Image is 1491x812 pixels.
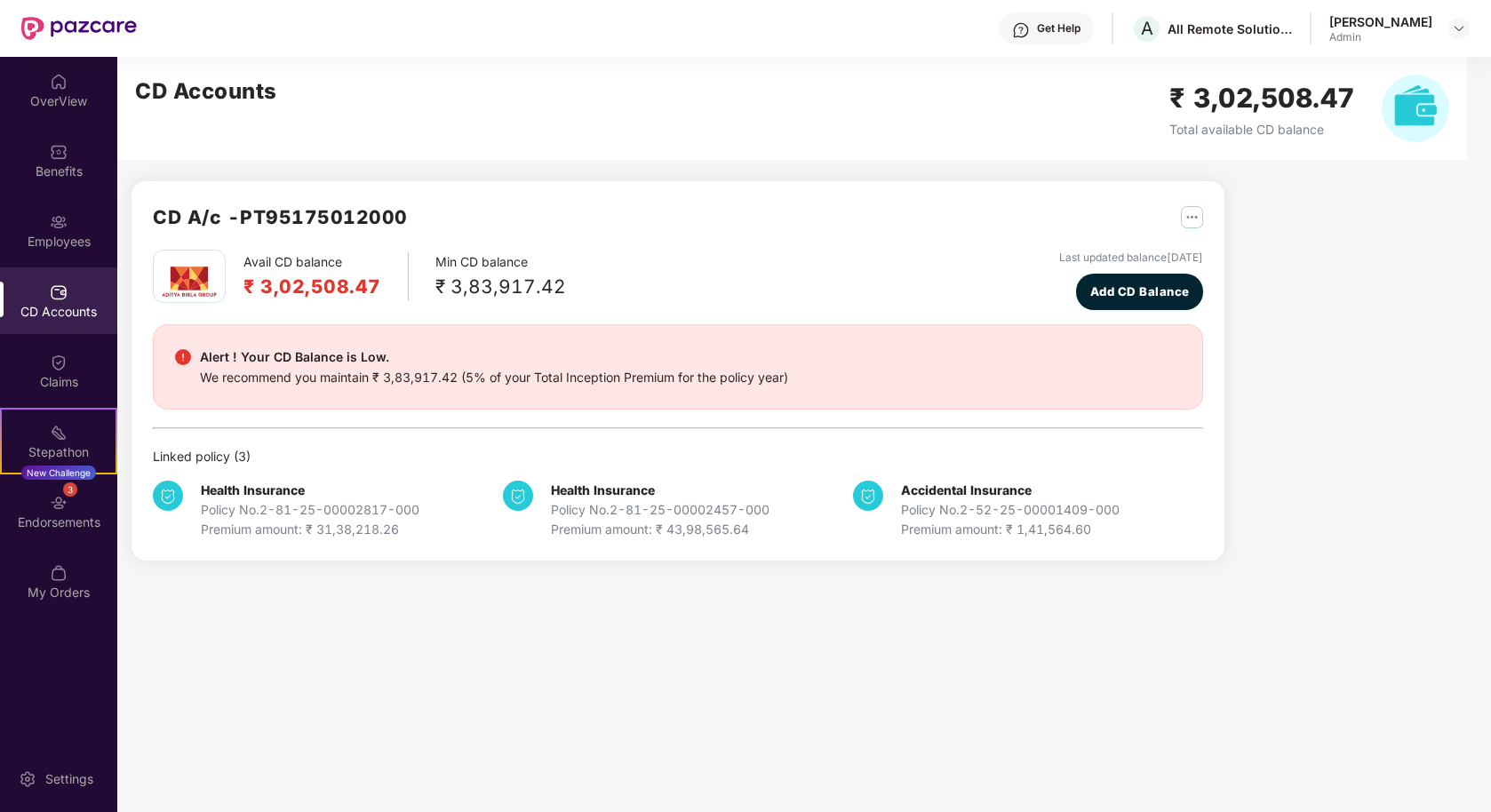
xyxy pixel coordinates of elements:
[901,520,1120,539] div: Premium amount: ₹ 1,41,564.60
[21,466,96,480] div: New Challenge
[1329,13,1432,30] div: [PERSON_NAME]
[551,500,769,520] div: Policy No. 2-81-25-00002457-000
[551,520,769,539] div: Premium amount: ₹ 43,98,565.64
[1059,250,1203,267] div: Last updated balance [DATE]
[435,252,566,301] div: Min CD balance
[153,481,183,511] img: svg+xml;base64,PHN2ZyB4bWxucz0iaHR0cDovL3d3dy53My5vcmcvMjAwMC9zdmciIHdpZHRoPSIzNCIgaGVpZ2h0PSIzNC...
[243,272,381,301] h2: ₹ 3,02,508.47
[201,520,419,539] div: Premium amount: ₹ 31,38,218.26
[50,143,68,161] img: svg+xml;base64,PHN2ZyBpZD0iQmVuZWZpdHMiIHhtbG5zPSJodHRwOi8vd3d3LnczLm9yZy8yMDAwL3N2ZyIgd2lkdGg9Ij...
[1037,21,1080,36] div: Get Help
[50,213,68,231] img: svg+xml;base64,PHN2ZyBpZD0iRW1wbG95ZWVzIiB4bWxucz0iaHR0cDovL3d3dy53My5vcmcvMjAwMC9zdmciIHdpZHRoPS...
[50,494,68,512] img: svg+xml;base64,PHN2ZyBpZD0iRW5kb3JzZW1lbnRzIiB4bWxucz0iaHR0cDovL3d3dy53My5vcmcvMjAwMC9zdmciIHdpZH...
[50,283,68,301] img: svg+xml;base64,PHN2ZyBpZD0iQ0RfQWNjb3VudHMiIGRhdGEtbmFtZT0iQ0QgQWNjb3VudHMiIHhtbG5zPSJodHRwOi8vd3...
[175,349,191,365] img: svg+xml;base64,PHN2ZyBpZD0iRGFuZ2VyX2FsZXJ0IiBkYXRhLW5hbWU9IkRhbmdlciBhbGVydCIgeG1sbnM9Imh0dHA6Ly...
[901,482,1032,498] b: Accidental Insurance
[158,251,220,313] img: aditya.png
[200,346,788,368] div: Alert ! Your CD Balance is Low.
[50,354,68,371] img: svg+xml;base64,PHN2ZyBpZD0iQ2xhaW0iIHhtbG5zPSJodHRwOi8vd3d3LnczLm9yZy8yMDAwL3N2ZyIgd2lkdGg9IjIwIi...
[243,252,409,301] div: Avail CD balance
[153,203,408,232] h2: CD A/c - PT95175012000
[1169,122,1324,137] span: Total available CD balance
[1141,18,1153,39] span: A
[63,482,77,497] div: 3
[50,73,68,91] img: svg+xml;base64,PHN2ZyBpZD0iSG9tZSIgeG1sbnM9Imh0dHA6Ly93d3cudzMub3JnLzIwMDAvc3ZnIiB3aWR0aD0iMjAiIG...
[2,443,116,461] div: Stepathon
[551,482,655,498] b: Health Insurance
[201,500,419,520] div: Policy No. 2-81-25-00002817-000
[853,481,883,511] img: svg+xml;base64,PHN2ZyB4bWxucz0iaHR0cDovL3d3dy53My5vcmcvMjAwMC9zdmciIHdpZHRoPSIzNCIgaGVpZ2h0PSIzNC...
[135,75,277,108] h2: CD Accounts
[1012,21,1030,39] img: svg+xml;base64,PHN2ZyBpZD0iSGVscC0zMngzMiIgeG1sbnM9Imh0dHA6Ly93d3cudzMub3JnLzIwMDAvc3ZnIiB3aWR0aD...
[1452,21,1466,36] img: svg+xml;base64,PHN2ZyBpZD0iRHJvcGRvd24tMzJ4MzIiIHhtbG5zPSJodHRwOi8vd3d3LnczLm9yZy8yMDAwL3N2ZyIgd2...
[1181,206,1203,228] img: svg+xml;base64,PHN2ZyB4bWxucz0iaHR0cDovL3d3dy53My5vcmcvMjAwMC9zdmciIHdpZHRoPSIyNSIgaGVpZ2h0PSIyNS...
[901,500,1120,520] div: Policy No. 2-52-25-00001409-000
[200,368,788,387] div: We recommend you maintain ₹ 3,83,917.42 (5% of your Total Inception Premium for the policy year)
[153,447,1203,466] div: Linked policy ( 3 )
[19,770,36,788] img: svg+xml;base64,PHN2ZyBpZD0iU2V0dGluZy0yMHgyMCIgeG1sbnM9Imh0dHA6Ly93d3cudzMub3JnLzIwMDAvc3ZnIiB3aW...
[435,272,566,301] div: ₹ 3,83,917.42
[21,17,137,40] img: New Pazcare Logo
[1382,75,1449,142] img: svg+xml;base64,PHN2ZyB4bWxucz0iaHR0cDovL3d3dy53My5vcmcvMjAwMC9zdmciIHhtbG5zOnhsaW5rPSJodHRwOi8vd3...
[1090,283,1190,301] span: Add CD Balance
[1329,30,1432,44] div: Admin
[201,482,305,498] b: Health Insurance
[50,564,68,582] img: svg+xml;base64,PHN2ZyBpZD0iTXlfT3JkZXJzIiBkYXRhLW5hbWU9Ik15IE9yZGVycyIgeG1sbnM9Imh0dHA6Ly93d3cudz...
[503,481,533,511] img: svg+xml;base64,PHN2ZyB4bWxucz0iaHR0cDovL3d3dy53My5vcmcvMjAwMC9zdmciIHdpZHRoPSIzNCIgaGVpZ2h0PSIzNC...
[1076,274,1202,310] button: Add CD Balance
[1169,77,1355,119] h2: ₹ 3,02,508.47
[1168,20,1292,37] div: All Remote Solutions Private Limited
[50,424,68,442] img: svg+xml;base64,PHN2ZyB4bWxucz0iaHR0cDovL3d3dy53My5vcmcvMjAwMC9zdmciIHdpZHRoPSIyMSIgaGVpZ2h0PSIyMC...
[40,770,99,788] div: Settings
